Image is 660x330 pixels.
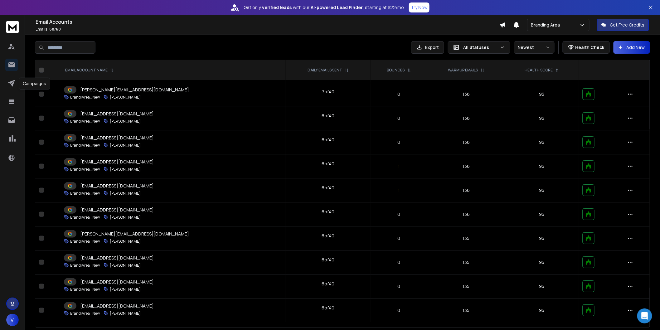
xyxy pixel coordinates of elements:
p: DAILY EMAILS SENT [308,68,342,73]
button: V [6,314,19,326]
p: Get Free Credits [610,22,645,28]
td: 95 [505,178,579,202]
p: [PERSON_NAME] [110,311,141,316]
strong: verified leads [262,4,292,11]
div: Campaigns [19,78,50,90]
div: 6 of 40 [322,281,335,287]
p: [EMAIL_ADDRESS][DOMAIN_NAME] [80,183,154,189]
p: Health Check [575,44,604,51]
p: [PERSON_NAME] [110,287,141,292]
div: Open Intercom Messenger [637,308,652,323]
p: 0 [374,91,424,97]
p: [EMAIL_ADDRESS][DOMAIN_NAME] [80,135,154,141]
p: BrandiArea_New [70,143,100,148]
td: 136 [427,202,505,226]
p: [EMAIL_ADDRESS][DOMAIN_NAME] [80,159,154,165]
td: 95 [505,274,579,298]
p: Branding Area [531,22,563,28]
p: WARMUP EMAILS [448,68,478,73]
button: Try Now [409,2,429,12]
p: 1 [374,163,424,169]
span: 60 / 60 [49,27,61,32]
p: 1 [374,187,424,193]
p: Get only with our starting at $22/mo [244,4,404,11]
p: [EMAIL_ADDRESS][DOMAIN_NAME] [80,303,154,309]
button: Get Free Credits [597,19,649,31]
button: Add New [614,41,650,54]
td: 95 [505,298,579,323]
p: 0 [374,115,424,121]
div: 7 of 40 [322,89,334,95]
p: [PERSON_NAME] [110,263,141,268]
p: BrandiArea_New [70,239,100,244]
p: 0 [374,235,424,241]
button: Export [411,41,444,54]
p: [EMAIL_ADDRESS][DOMAIN_NAME] [80,207,154,213]
td: 136 [427,106,505,130]
p: BrandiArea_New [70,215,100,220]
p: [PERSON_NAME] [110,143,141,148]
button: Health Check [563,41,610,54]
td: 136 [427,130,505,154]
button: Newest [514,41,555,54]
td: 135 [427,226,505,250]
td: 95 [505,154,579,178]
td: 95 [505,202,579,226]
p: Emails : [36,27,500,32]
p: [PERSON_NAME] [110,239,141,244]
div: 6 of 40 [322,161,335,167]
div: 6 of 40 [322,209,335,215]
p: All Statuses [463,44,497,51]
img: logo [6,21,19,33]
td: 95 [505,250,579,274]
p: 0 [374,139,424,145]
p: HEALTH SCORE [525,68,553,73]
td: 95 [505,82,579,106]
p: BrandiArea_New [70,167,100,172]
p: BrandiArea_New [70,263,100,268]
p: BrandiArea_New [70,119,100,124]
td: 136 [427,178,505,202]
p: BrandiArea_New [70,311,100,316]
p: [PERSON_NAME] [110,191,141,196]
p: BrandiArea_New [70,95,100,100]
p: 0 [374,259,424,265]
div: EMAIL ACCOUNT NAME [65,68,114,73]
td: 135 [427,298,505,323]
p: [PERSON_NAME] [110,95,141,100]
p: BrandiArea_New [70,287,100,292]
p: [EMAIL_ADDRESS][DOMAIN_NAME] [80,111,154,117]
p: [PERSON_NAME] [110,215,141,220]
p: [EMAIL_ADDRESS][DOMAIN_NAME] [80,255,154,261]
td: 135 [427,250,505,274]
td: 135 [427,274,505,298]
p: [PERSON_NAME][EMAIL_ADDRESS][DOMAIN_NAME] [80,87,189,93]
p: BrandiArea_New [70,191,100,196]
td: 95 [505,130,579,154]
p: [EMAIL_ADDRESS][DOMAIN_NAME] [80,279,154,285]
div: 6 of 40 [322,137,335,143]
div: 6 of 40 [322,185,335,191]
td: 95 [505,106,579,130]
div: 6 of 40 [322,305,335,311]
p: 0 [374,283,424,289]
div: 6 of 40 [322,113,335,119]
td: 95 [505,226,579,250]
p: [PERSON_NAME] [110,167,141,172]
p: [PERSON_NAME] [110,119,141,124]
div: 6 of 40 [322,233,335,239]
h1: Email Accounts [36,18,500,26]
div: 6 of 40 [322,257,335,263]
p: [PERSON_NAME][EMAIL_ADDRESS][DOMAIN_NAME] [80,231,189,237]
td: 136 [427,82,505,106]
td: 136 [427,154,505,178]
strong: AI-powered Lead Finder, [311,4,364,11]
p: BOUNCES [387,68,405,73]
p: 0 [374,211,424,217]
p: Try Now [411,4,428,11]
p: 0 [374,307,424,313]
